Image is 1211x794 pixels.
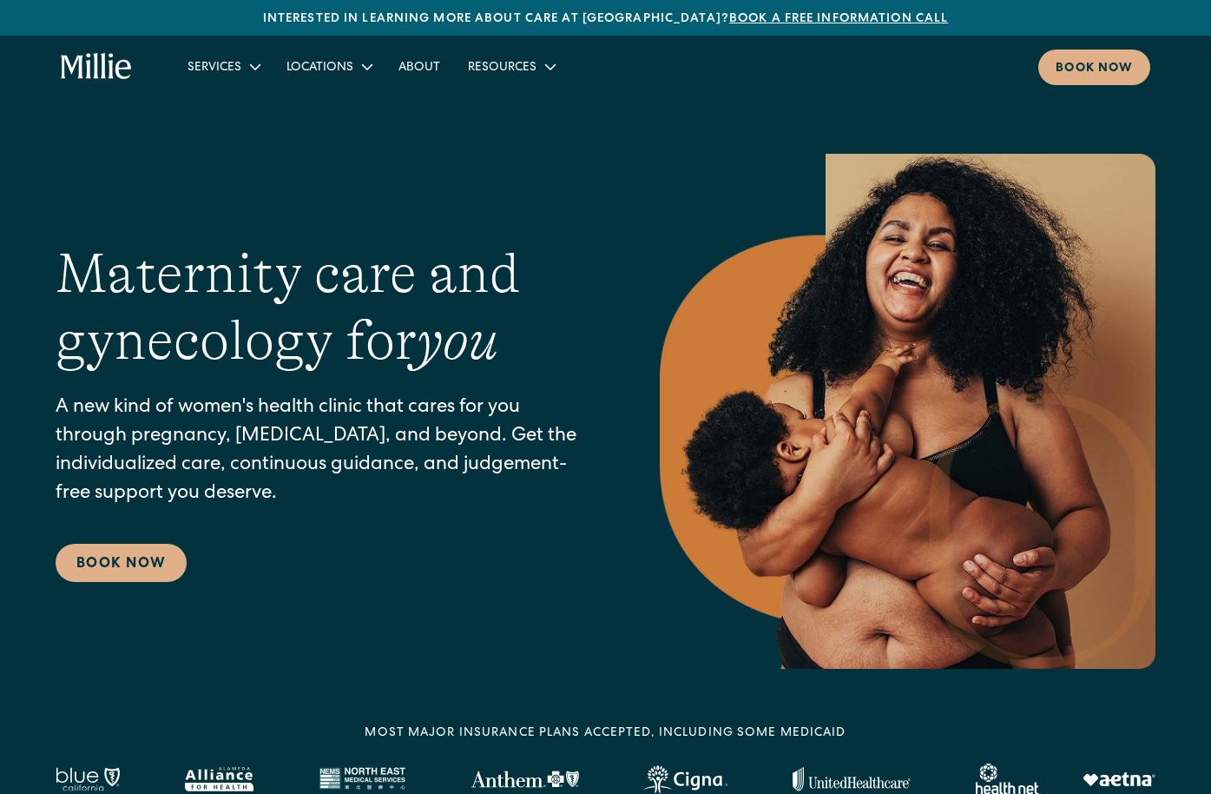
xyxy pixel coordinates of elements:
img: Aetna logo [1083,772,1155,786]
div: Book now [1056,60,1133,78]
img: Alameda Alliance logo [185,767,253,791]
img: United Healthcare logo [793,767,911,791]
img: Anthem Logo [471,771,579,788]
div: Locations [286,59,353,77]
a: Book now [1038,50,1150,85]
img: North East Medical Services logo [319,767,405,791]
a: About [385,52,454,81]
img: Blue California logo [56,767,120,791]
em: you [417,309,498,372]
img: Cigna logo [643,765,727,793]
div: Services [188,59,241,77]
img: Smiling mother with her baby in arms, celebrating body positivity and the nurturing bond of postp... [660,154,1155,669]
a: Book a free information call [729,13,948,25]
div: Resources [468,59,536,77]
p: A new kind of women's health clinic that cares for you through pregnancy, [MEDICAL_DATA], and bey... [56,394,590,509]
a: Book Now [56,544,187,582]
div: MOST MAJOR INSURANCE PLANS ACCEPTED, INCLUDING some MEDICAID [365,725,846,743]
h1: Maternity care and gynecology for [56,241,590,374]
